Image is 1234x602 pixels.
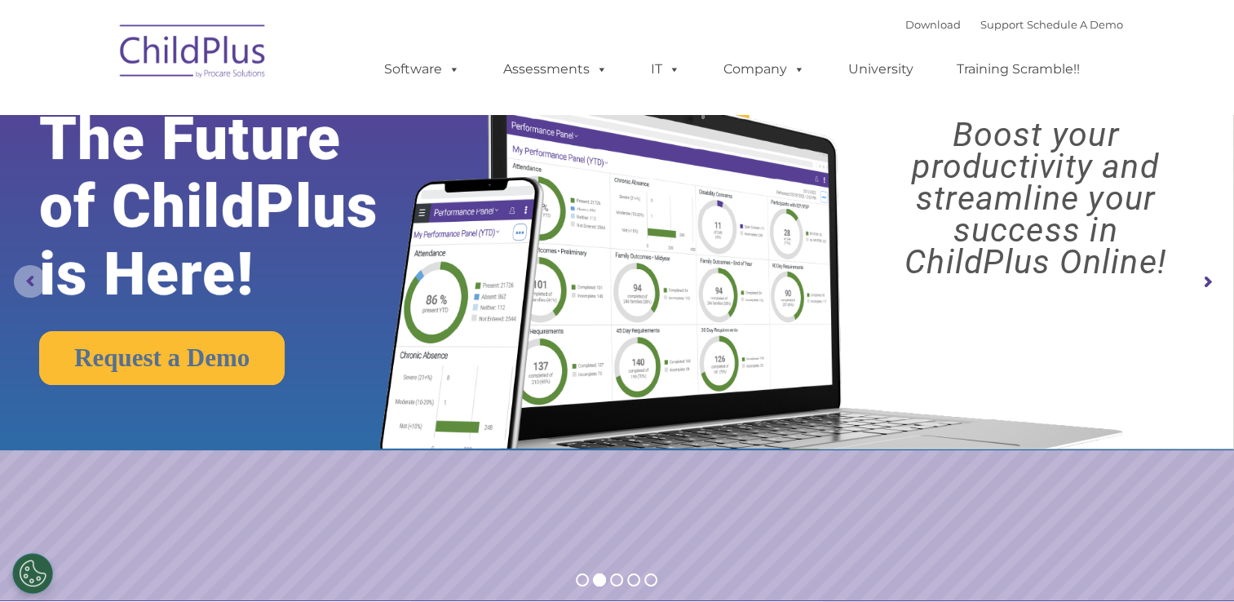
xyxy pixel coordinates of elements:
[707,53,821,86] a: Company
[39,105,433,308] rs-layer: The Future of ChildPlus is Here!
[832,53,930,86] a: University
[905,18,961,31] a: Download
[1027,18,1123,31] a: Schedule A Demo
[487,53,624,86] a: Assessments
[368,53,476,86] a: Software
[12,553,53,594] button: Cookies Settings
[980,18,1024,31] a: Support
[112,13,275,95] img: ChildPlus by Procare Solutions
[635,53,697,86] a: IT
[39,331,285,385] a: Request a Demo
[905,18,1123,31] font: |
[940,53,1096,86] a: Training Scramble!!
[852,119,1219,278] rs-layer: Boost your productivity and streamline your success in ChildPlus Online!
[227,108,276,120] span: Last name
[227,175,296,187] span: Phone number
